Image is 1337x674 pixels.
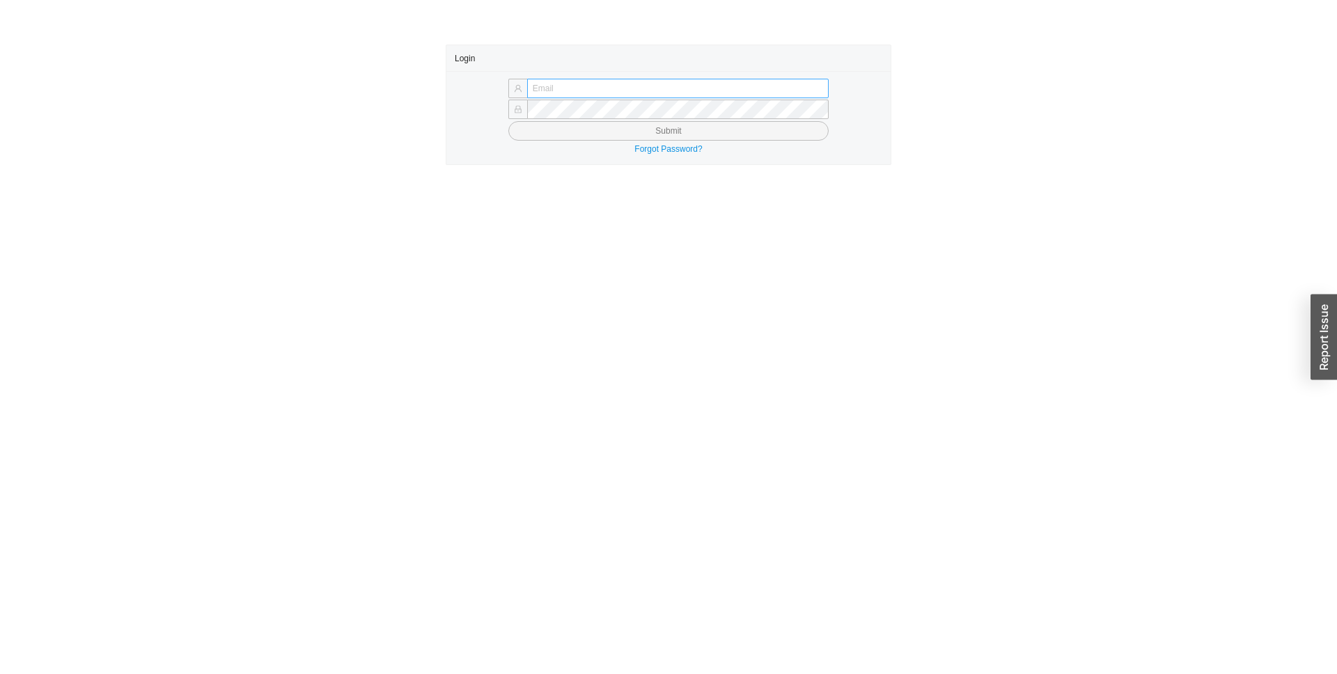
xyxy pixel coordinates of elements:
div: Login [455,45,882,71]
span: user [514,84,522,93]
input: Email [527,79,829,98]
a: Forgot Password? [634,144,702,154]
span: lock [514,105,522,113]
button: Submit [508,121,829,141]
